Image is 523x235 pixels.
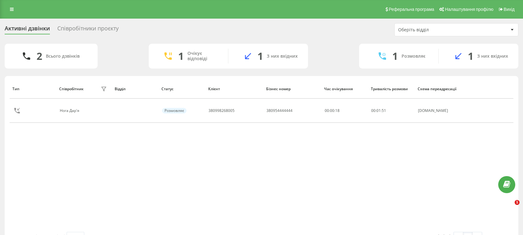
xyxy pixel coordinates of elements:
div: Бізнес номер [266,87,318,91]
div: Тривалість розмови [371,87,412,91]
div: Схема переадресації [418,87,464,91]
div: 2 [37,50,42,62]
span: 1 [515,200,520,205]
div: Відділ [115,87,156,91]
div: Активні дзвінки [5,25,50,35]
span: 00 [371,108,376,113]
div: Тип [12,87,53,91]
span: 01 [376,108,381,113]
div: Розмовляє [162,108,187,113]
div: 380998268005 [209,109,235,113]
iframe: Intercom live chat [502,200,517,215]
span: Реферальна програма [389,7,434,12]
div: З них вхідних [267,54,298,59]
div: 1 [257,50,263,62]
div: З них вхідних [477,54,508,59]
div: Час очікування [324,87,365,91]
div: 1 [178,50,184,62]
div: Нога Дар'я [60,109,81,113]
div: Співробітники проєкту [57,25,119,35]
div: 380954444444 [266,109,292,113]
div: 1 [468,50,473,62]
div: [DOMAIN_NAME] [418,109,463,113]
div: Розмовляє [402,54,425,59]
div: : : [371,109,386,113]
div: Оберіть відділ [398,27,472,33]
span: Вихід [504,7,515,12]
span: 51 [382,108,386,113]
div: Статус [161,87,202,91]
div: 1 [392,50,398,62]
div: 00:00:18 [325,109,365,113]
span: Налаштування профілю [445,7,493,12]
div: Всього дзвінків [46,54,80,59]
div: Очікує відповіді [187,51,219,61]
div: Клієнт [208,87,260,91]
div: Співробітник [59,87,84,91]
